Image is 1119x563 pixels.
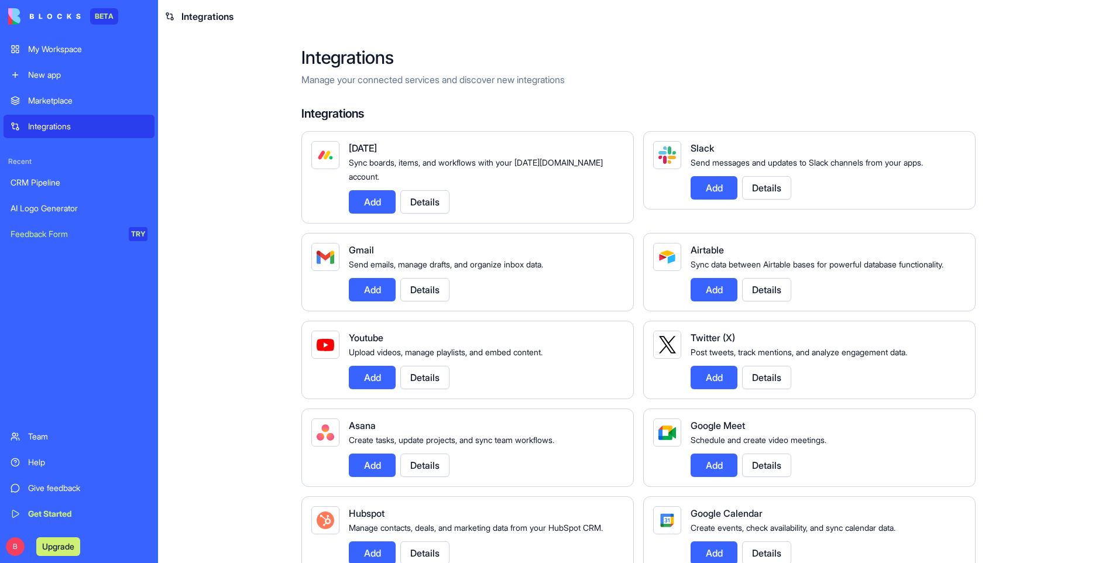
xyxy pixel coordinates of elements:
[11,202,147,214] div: AI Logo Generator
[742,278,791,301] button: Details
[691,259,943,269] span: Sync data between Airtable bases for powerful database functionality.
[4,476,155,500] a: Give feedback
[349,278,396,301] button: Add
[691,157,923,167] span: Send messages and updates to Slack channels from your apps.
[129,227,147,241] div: TRY
[28,95,147,107] div: Marketplace
[349,420,376,431] span: Asana
[4,502,155,526] a: Get Started
[181,9,234,23] span: Integrations
[11,228,121,240] div: Feedback Form
[349,454,396,477] button: Add
[400,366,449,389] button: Details
[691,420,745,431] span: Google Meet
[4,63,155,87] a: New app
[349,507,385,519] span: Hubspot
[349,142,377,154] span: [DATE]
[691,347,907,357] span: Post tweets, track mentions, and analyze engagement data.
[28,69,147,81] div: New app
[8,8,118,25] a: BETA
[28,431,147,442] div: Team
[742,454,791,477] button: Details
[742,366,791,389] button: Details
[28,121,147,132] div: Integrations
[28,456,147,468] div: Help
[4,171,155,194] a: CRM Pipeline
[4,37,155,61] a: My Workspace
[400,278,449,301] button: Details
[691,435,826,445] span: Schedule and create video meetings.
[28,508,147,520] div: Get Started
[691,176,737,200] button: Add
[8,8,81,25] img: logo
[691,366,737,389] button: Add
[349,332,383,344] span: Youtube
[349,190,396,214] button: Add
[400,190,449,214] button: Details
[349,244,374,256] span: Gmail
[301,47,976,68] h2: Integrations
[742,176,791,200] button: Details
[349,347,543,357] span: Upload videos, manage playlists, and embed content.
[4,222,155,246] a: Feedback FormTRY
[28,482,147,494] div: Give feedback
[691,142,714,154] span: Slack
[691,244,724,256] span: Airtable
[349,259,543,269] span: Send emails, manage drafts, and organize inbox data.
[691,523,895,533] span: Create events, check availability, and sync calendar data.
[4,157,155,166] span: Recent
[691,278,737,301] button: Add
[6,537,25,556] span: B
[301,73,976,87] p: Manage your connected services and discover new integrations
[349,435,554,445] span: Create tasks, update projects, and sync team workflows.
[691,332,735,344] span: Twitter (X)
[4,115,155,138] a: Integrations
[36,537,80,556] button: Upgrade
[4,451,155,474] a: Help
[691,507,763,519] span: Google Calendar
[301,105,976,122] h4: Integrations
[4,89,155,112] a: Marketplace
[36,540,80,552] a: Upgrade
[400,454,449,477] button: Details
[4,425,155,448] a: Team
[11,177,147,188] div: CRM Pipeline
[90,8,118,25] div: BETA
[349,157,603,181] span: Sync boards, items, and workflows with your [DATE][DOMAIN_NAME] account.
[349,523,603,533] span: Manage contacts, deals, and marketing data from your HubSpot CRM.
[691,454,737,477] button: Add
[349,366,396,389] button: Add
[4,197,155,220] a: AI Logo Generator
[28,43,147,55] div: My Workspace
